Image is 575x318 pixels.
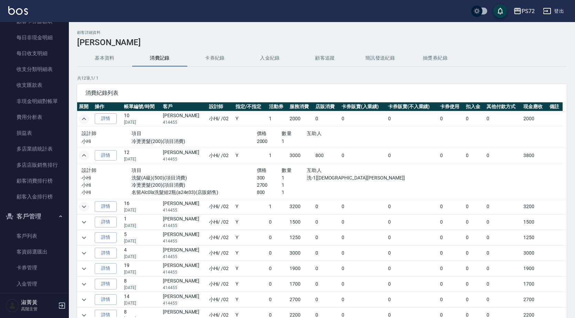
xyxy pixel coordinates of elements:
a: 收支分類明細表 [3,61,66,77]
p: 414455 [163,207,206,213]
span: 互助人 [307,167,322,173]
a: 詳情 [95,263,117,274]
td: 3000 [522,246,548,261]
img: Person [6,299,19,312]
td: 0 [485,215,522,230]
td: 0 [485,261,522,276]
p: 小Hi [82,174,132,182]
td: 0 [485,277,522,292]
td: 1 [122,215,161,230]
th: 備註 [548,102,563,111]
td: Y [234,277,267,292]
p: 300 [257,174,282,182]
td: Y [234,148,267,163]
p: 414455 [163,156,206,162]
button: 卡券紀錄 [187,50,242,66]
td: 0 [386,277,438,292]
button: 消費記錄 [132,50,187,66]
span: 項目 [132,131,142,136]
p: 共 12 筆, 1 / 1 [77,75,567,81]
th: 服務消費 [288,102,314,111]
a: 詳情 [95,294,117,305]
td: 0 [464,277,485,292]
button: 客戶管理 [3,207,66,225]
td: 0 [386,246,438,261]
td: 0 [314,230,340,245]
td: [PERSON_NAME] [161,111,207,126]
a: 損益表 [3,125,66,141]
td: 1250 [522,230,548,245]
td: 1500 [522,215,548,230]
p: 414455 [163,223,206,229]
p: 小Hi [82,189,132,196]
td: 0 [340,230,386,245]
a: 詳情 [95,113,117,124]
td: 0 [485,292,522,307]
td: 0 [314,199,340,214]
td: [PERSON_NAME] [161,148,207,163]
td: 0 [386,199,438,214]
td: 3200 [522,199,548,214]
td: 0 [464,111,485,126]
td: 小Hi / /02 [207,148,234,163]
td: Y [234,292,267,307]
td: 0 [438,230,464,245]
td: [PERSON_NAME] [161,215,207,230]
button: expand row [79,233,89,243]
th: 其他付款方式 [485,102,522,111]
button: expand row [79,279,89,289]
th: 店販消費 [314,102,340,111]
td: 14 [122,292,161,307]
p: [DATE] [124,285,159,291]
a: 入金管理 [3,276,66,292]
td: Y [234,230,267,245]
td: 0 [267,215,288,230]
p: 2000 [257,138,282,145]
td: 0 [314,215,340,230]
a: 詳情 [95,248,117,258]
td: Y [234,199,267,214]
button: 顧客追蹤 [297,50,353,66]
th: 現金應收 [522,102,548,111]
td: 0 [485,111,522,126]
button: save [493,4,507,18]
td: 0 [485,230,522,245]
button: 抽獎券紀錄 [408,50,463,66]
a: 詳情 [95,232,117,243]
p: [DATE] [124,269,159,275]
td: 小Hi / /02 [207,261,234,276]
td: 0 [340,292,386,307]
td: 0 [386,111,438,126]
td: 16 [122,199,161,214]
p: 小Hi [82,182,132,189]
a: 多店店販銷售排行 [3,157,66,173]
span: 數量 [282,131,292,136]
th: 展開 [77,102,93,111]
button: expand row [79,217,89,227]
td: 小Hi / /02 [207,246,234,261]
p: [DATE] [124,119,159,125]
button: expand row [79,248,89,258]
td: 0 [438,111,464,126]
th: 卡券使用 [438,102,464,111]
button: expand row [79,114,89,124]
td: 0 [386,261,438,276]
td: 0 [340,215,386,230]
p: [DATE] [124,254,159,260]
button: PS72 [511,4,537,18]
td: 0 [340,111,386,126]
a: 客戶列表 [3,228,66,244]
p: 1 [282,189,307,196]
p: 414455 [163,269,206,275]
a: 費用分析表 [3,109,66,125]
td: 0 [386,148,438,163]
a: 顧客消費排行榜 [3,173,66,189]
div: PS72 [522,7,535,16]
td: 0 [314,111,340,126]
td: 1 [267,199,288,214]
td: 0 [438,199,464,214]
h5: 淑菁黃 [21,299,56,306]
td: 小Hi / /02 [207,199,234,214]
p: 1 [282,174,307,182]
td: 0 [485,246,522,261]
